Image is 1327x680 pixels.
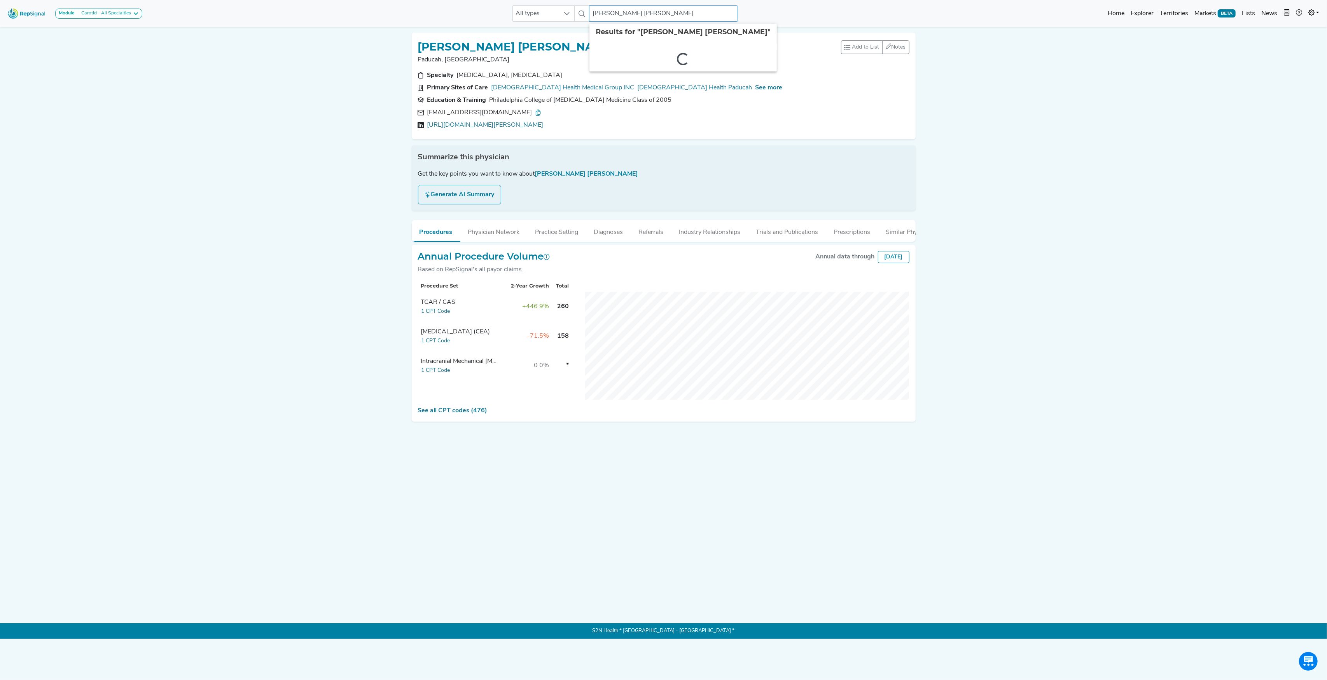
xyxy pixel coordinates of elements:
[412,220,460,242] button: Procedures
[878,220,944,241] button: Similar Physicians
[421,366,451,375] button: 1 CPT Code
[421,298,499,307] div: TCAR / CAS
[457,71,563,80] div: Vascular Surgery, Vascular Surgery
[527,333,549,339] span: -71.5%
[1157,6,1191,21] a: Territories
[826,220,878,241] button: Prescriptions
[1239,6,1258,21] a: Lists
[418,40,615,54] h1: [PERSON_NAME] [PERSON_NAME]
[506,280,552,291] th: 2-Year Growth
[1105,6,1128,21] a: Home
[748,220,826,241] button: Trials and Publications
[1218,9,1236,17] span: BETA
[460,220,528,241] button: Physician Network
[816,252,875,262] div: Annual data through
[892,44,906,50] span: Notes
[490,96,672,105] div: Philadelphia College of Osteopathic Medicine Class of 2005
[418,185,501,204] button: Generate AI Summary
[427,96,486,105] div: Education & Training
[412,623,916,639] p: S2N Health * [GEOGRAPHIC_DATA] - [GEOGRAPHIC_DATA] *
[552,280,572,291] th: Total
[841,40,883,54] button: Add to List
[55,9,142,19] button: ModuleCarotid - All Specialties
[852,43,879,51] span: Add to List
[427,83,488,92] div: Primary Sites of Care
[1128,6,1157,21] a: Explorer
[427,120,544,130] a: [URL][DOMAIN_NAME][PERSON_NAME]
[883,40,909,54] button: Notes
[557,303,569,310] span: 260
[638,83,752,92] a: [DEMOGRAPHIC_DATA] Health Paducah
[418,55,841,65] p: Paducah, [GEOGRAPHIC_DATA]
[513,6,559,21] span: All types
[1191,6,1239,21] a: MarketsBETA
[596,28,771,36] span: Results for "[PERSON_NAME] [PERSON_NAME]"
[755,85,783,91] span: See more
[522,303,549,310] span: +446.9%
[421,357,499,366] div: Intracranial Mechanical Thrombectomy
[535,171,638,177] span: [PERSON_NAME] [PERSON_NAME]
[418,408,488,414] a: See all CPT codes (476)
[1280,6,1293,21] button: Intel Book
[557,333,569,339] span: 158
[418,152,510,163] span: Summarize this physician
[418,265,550,274] div: Based on RepSignal's all payor claims.
[427,71,454,80] div: Specialty
[78,10,131,17] div: Carotid - All Specialties
[421,327,499,337] div: Carotid Endarterectomy (CEA)
[491,83,635,92] a: [DEMOGRAPHIC_DATA] Health Medical Group INC
[878,251,909,263] div: [DATE]
[586,220,631,241] button: Diagnoses
[427,108,542,117] div: [EMAIL_ADDRESS][DOMAIN_NAME]
[589,5,738,22] input: Search a physician or facility
[671,220,748,241] button: Industry Relationships
[59,11,75,16] strong: Module
[534,363,549,369] span: 0.0%
[418,169,909,179] div: Get the key points you want to know about
[418,251,550,262] h2: Annual Procedure Volume
[421,337,451,345] button: 1 CPT Code
[418,280,506,291] th: Procedure Set
[631,220,671,241] button: Referrals
[528,220,586,241] button: Practice Setting
[841,40,909,54] div: toolbar
[421,307,451,316] button: 1 CPT Code
[1258,6,1280,21] a: News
